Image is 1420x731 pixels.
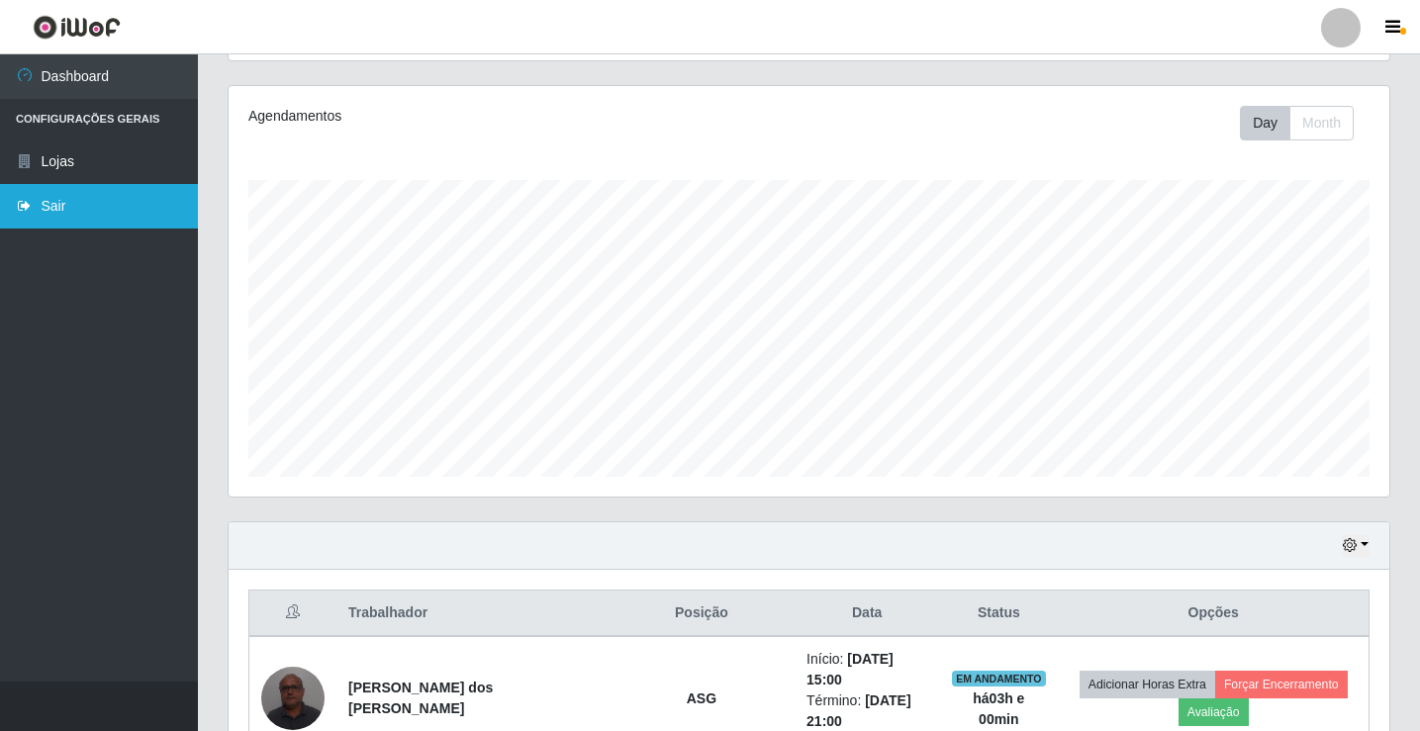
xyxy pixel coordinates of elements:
[1215,671,1348,698] button: Forçar Encerramento
[1179,698,1249,726] button: Avaliação
[806,651,894,687] time: [DATE] 15:00
[806,649,927,690] li: Início:
[1240,106,1354,140] div: First group
[952,671,1046,686] span: EM ANDAMENTO
[1289,106,1354,140] button: Month
[1080,671,1215,698] button: Adicionar Horas Extra
[973,690,1024,727] strong: há 03 h e 00 min
[939,591,1058,637] th: Status
[336,591,609,637] th: Trabalhador
[795,591,939,637] th: Data
[33,15,121,40] img: CoreUI Logo
[348,680,493,716] strong: [PERSON_NAME] dos [PERSON_NAME]
[248,106,699,127] div: Agendamentos
[1240,106,1290,140] button: Day
[1240,106,1370,140] div: Toolbar with button groups
[687,690,716,706] strong: ASG
[609,591,795,637] th: Posição
[1058,591,1369,637] th: Opções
